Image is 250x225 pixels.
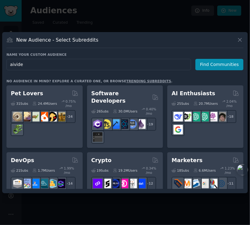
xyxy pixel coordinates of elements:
img: elixir [136,119,146,129]
img: DevOpsLinks [30,179,40,188]
div: 1.23 % /mo [225,166,239,175]
div: + 12 [143,177,156,190]
img: herpetology [13,125,22,134]
div: 24.4M Users [32,99,57,108]
div: 18 Sub s [172,166,189,175]
div: 0.75 % /mo [65,99,78,108]
img: PetAdvice [47,112,57,121]
h2: Software Developers [91,90,150,105]
a: trending subreddits [126,79,171,83]
div: + 19 [143,118,156,131]
h2: Pet Lovers [11,90,43,97]
img: turtle [30,112,40,121]
img: Docker_DevOps [21,179,31,188]
img: leopardgeckos [21,112,31,121]
div: + 14 [63,177,76,190]
img: OpenAIDev [208,112,218,121]
h3: New Audience - Select Subreddits [16,37,98,43]
img: chatgpt_promptDesign [191,112,200,121]
div: 19.2M Users [113,166,137,175]
img: MarketingResearch [208,179,218,188]
div: 6.6M Users [194,166,216,175]
button: Find Communities [195,59,244,70]
img: software [93,132,102,142]
img: csharp [93,119,102,129]
div: No audience in mind? Explore a curated one, or browse . [6,79,173,83]
h2: AI Enthusiasts [172,90,215,97]
img: 0xPolygon [93,179,102,188]
img: OnlineMarketing [217,179,226,188]
h2: DevOps [11,157,34,164]
div: 19 Sub s [91,166,109,175]
div: 26 Sub s [91,107,109,116]
img: iOSProgramming [110,119,120,129]
h2: Crypto [91,157,112,164]
img: AskComputerScience [127,119,137,129]
div: 21 Sub s [11,166,28,175]
div: + 24 [63,110,76,123]
img: ArtificalIntelligence [217,112,226,121]
img: learnjavascript [102,119,111,129]
h2: Marketers [172,157,202,164]
div: 30.0M Users [113,107,137,116]
img: googleads [199,179,209,188]
div: 0.34 % /mo [146,166,159,175]
img: defi_ [136,179,146,188]
img: CryptoNews [127,179,137,188]
div: 2.04 % /mo [227,99,239,108]
div: 31 Sub s [11,99,28,108]
img: AskMarketing [182,179,192,188]
img: DeepSeek [173,112,183,121]
h3: Name your custom audience [6,52,244,57]
img: ethstaker [102,179,111,188]
img: dogbreed [56,112,65,121]
img: Emailmarketing [191,179,200,188]
img: aws_cdk [47,179,57,188]
img: AWS_Certified_Experts [13,179,22,188]
img: reactnative [119,119,128,129]
div: 1.7M Users [32,166,55,175]
input: Pick a short name, like "Digital Marketers" or "Movie-Goers" [6,59,191,70]
img: AItoolsCatalog [182,112,192,121]
img: bigseo [173,179,183,188]
div: 0.40 % /mo [146,107,159,116]
img: ballpython [13,112,22,121]
div: 20.7M Users [194,99,218,108]
img: web3 [110,179,120,188]
div: + 11 [223,177,236,190]
img: chatgpt_prompts_ [199,112,209,121]
div: 1.99 % /mo [64,166,78,175]
div: + 18 [223,110,236,123]
img: cockatiel [39,112,48,121]
img: platformengineering [39,179,48,188]
div: 25 Sub s [172,99,189,108]
img: defiblockchain [119,179,128,188]
img: PlatformEngineers [56,179,65,188]
img: GoogleGeminiAI [173,125,183,134]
